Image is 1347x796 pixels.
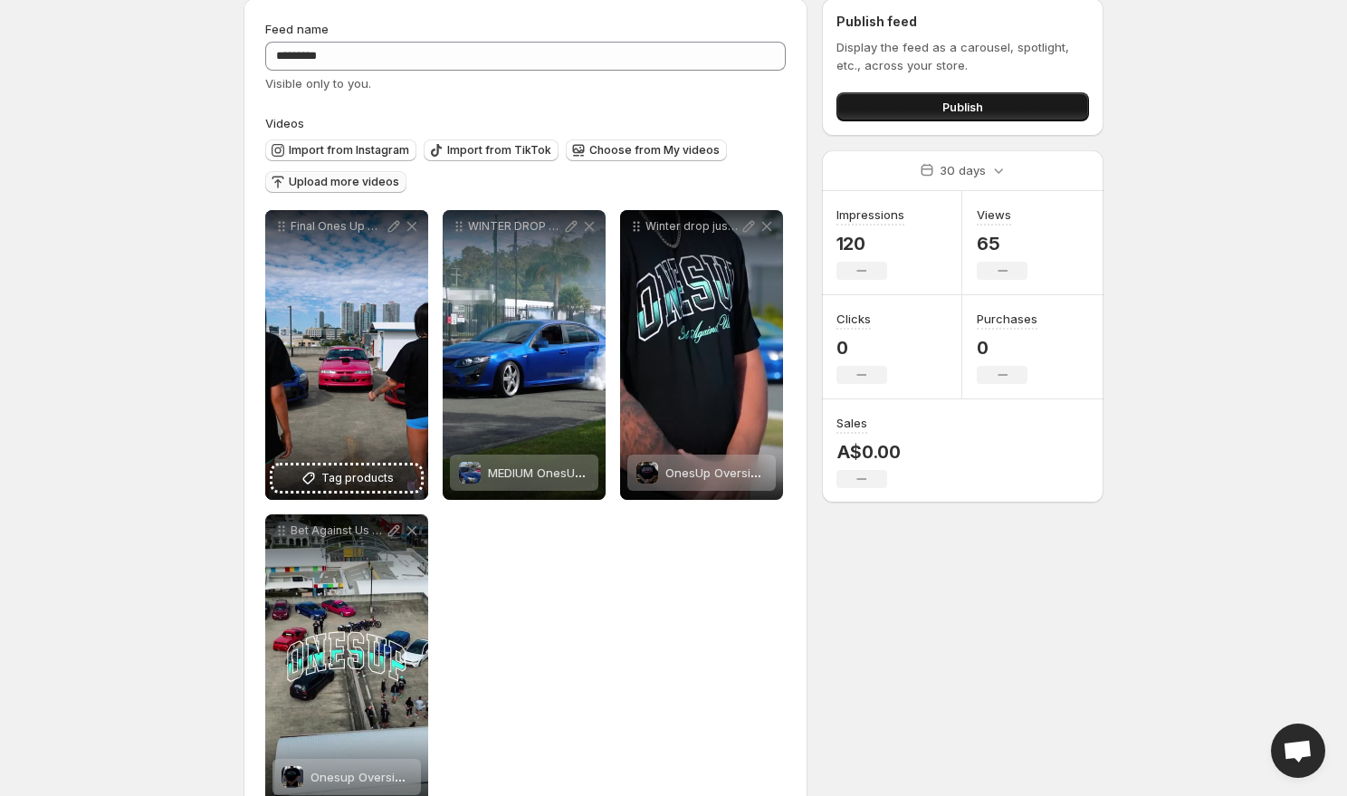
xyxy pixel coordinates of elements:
span: Choose from My videos [589,143,720,158]
img: Onesup Oversized Tee (Black & Aqua) [282,766,303,788]
button: Import from TikTok [424,139,559,161]
span: OnesUp Oversized Tee (Black & Pink) [665,465,879,480]
h3: Purchases [977,310,1037,328]
img: OnesUp Oversized Tee (Black & Pink) [636,462,658,484]
p: Final Ones Up Womens shirts Cars [291,219,385,234]
p: WINTER DROP LIVE [468,219,562,234]
p: 120 [836,233,904,254]
button: Tag products [272,465,421,491]
p: A$0.00 [836,441,901,463]
button: Upload more videos [265,171,406,193]
span: Onesup Oversized Tee (Black & Aqua) [310,770,530,784]
h3: Impressions [836,206,904,224]
div: Winter drop just around the corner cactus_contentOnesUp Oversized Tee (Black & Pink)OnesUp Oversi... [620,210,783,500]
span: Publish [942,98,983,116]
p: 0 [977,337,1037,359]
p: Bet Against Us WINTER DROP 256 6pm cactus_content [291,523,385,538]
span: Videos [265,116,304,130]
div: Open chat [1271,724,1325,778]
span: Feed name [265,22,329,36]
span: Visible only to you. [265,76,371,91]
img: MEDIUM OnesUp Arched Sticker [459,462,481,484]
button: Import from Instagram [265,139,416,161]
h3: Views [977,206,1011,224]
div: WINTER DROP LIVEMEDIUM OnesUp Arched StickerMEDIUM OnesUp Arched Sticker [443,210,606,500]
p: 65 [977,233,1027,254]
h3: Sales [836,414,867,432]
p: Winter drop just around the corner cactus_content [645,219,740,234]
h3: Clicks [836,310,871,328]
span: Import from TikTok [447,143,551,158]
span: MEDIUM OnesUp Arched Sticker [488,465,670,480]
span: Tag products [321,469,394,487]
span: Import from Instagram [289,143,409,158]
p: 30 days [940,161,986,179]
p: 0 [836,337,887,359]
button: Publish [836,92,1089,121]
button: Choose from My videos [566,139,727,161]
h2: Publish feed [836,13,1089,31]
p: Display the feed as a carousel, spotlight, etc., across your store. [836,38,1089,74]
span: Upload more videos [289,175,399,189]
div: Final Ones Up Womens shirts CarsTag products [265,210,428,500]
